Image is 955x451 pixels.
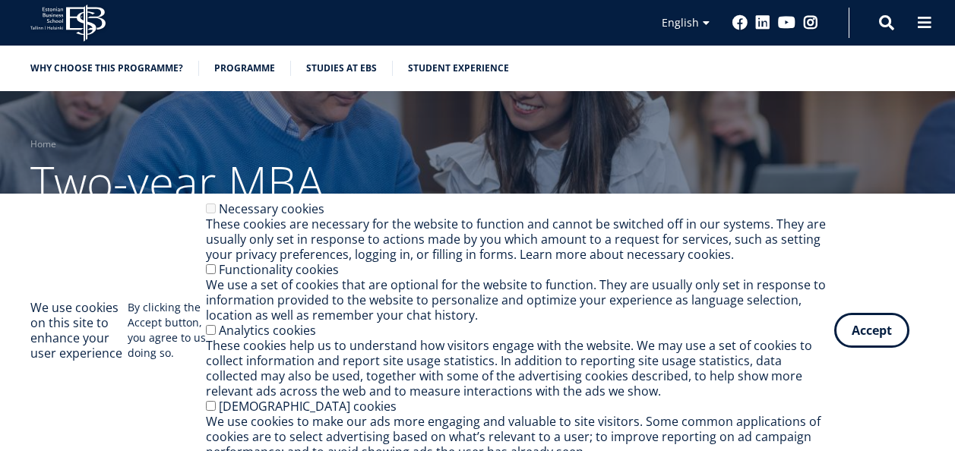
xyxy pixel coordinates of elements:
[803,15,818,30] a: Instagram
[30,61,183,76] a: Why choose this programme?
[219,322,316,339] label: Analytics cookies
[30,151,324,213] span: Two-year MBA
[206,277,834,323] div: We use a set of cookies that are optional for the website to function. They are usually only set ...
[732,15,748,30] a: Facebook
[408,61,509,76] a: Student experience
[30,300,128,361] h2: We use cookies on this site to enhance your user experience
[306,61,377,76] a: Studies at EBS
[30,137,56,152] a: Home
[206,216,834,262] div: These cookies are necessary for the website to function and cannot be switched off in our systems...
[778,15,795,30] a: Youtube
[219,398,397,415] label: [DEMOGRAPHIC_DATA] cookies
[834,313,909,348] button: Accept
[214,61,275,76] a: Programme
[755,15,770,30] a: Linkedin
[206,338,834,399] div: These cookies help us to understand how visitors engage with the website. We may use a set of coo...
[128,300,207,361] p: By clicking the Accept button, you agree to us doing so.
[219,200,324,217] label: Necessary cookies
[219,261,339,278] label: Functionality cookies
